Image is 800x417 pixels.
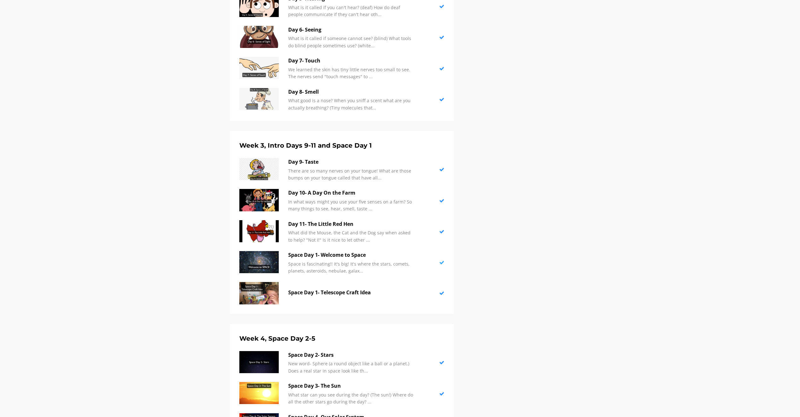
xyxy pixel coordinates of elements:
p: In what ways might you use your five senses on a farm? So many things to see, hear, smell, taste ... [288,198,414,213]
a: Day 9- Taste There are so many nerves on your tongue! What are those bumps on your tongue called ... [239,158,444,181]
a: Day 6- Seeing What is it called if someone cannot see? (blind) What tools do blind people sometim... [239,26,444,49]
img: zY2HIoSQ2KAIB7ojOWe9_4f9395786427db5b7b8967eb61aac3cfdcb53d13.jpg [239,189,279,211]
img: pLFJVG1aSUSIWDBdFOox_260940247203bf2659202069ea1ab8c1139d526e.jpg [239,158,279,180]
p: What did the Mouse, the Cat and the Dog say when asked to help? "Not I!" Is it nice to let other ... [288,229,414,244]
img: OK9pnWYR6WHHVZCdalib_dea1af28cd8ad2683da6e4f7ac77ef872a62821f.jpg [239,26,279,48]
p: Space Day 2- Stars [288,351,414,359]
a: Space Day 3- The Sun What star can you see during the day? (The sun!) Where do all the other star... [239,382,444,405]
a: Day 10- A Day On the Farm In what ways might you use your five senses on a farm? So many things t... [239,189,444,212]
p: Day 7- Touch [288,57,414,65]
img: m8WisU8sRFumGDh4Djfq_6fd0d1b30e8443fa0196a970a21a31f721b65921.jpg [239,251,279,273]
img: 4uXhXVxoQbe35coP7HqU_6220d02ffa532d3b1cfcc5908418a7c8693e47e6.jpg [239,282,279,304]
p: Space is fascinating!! It's big! It's where the stars, comets, planets, asteroids, nebulae, galax... [288,261,414,275]
a: Day 8- Smell What good is a nose? When you sniff a scent what are you actually breathing? (Tiny m... [239,88,444,111]
img: oufrKwJTFqfsPL1Cszgz_6dc21a15151c6bd8f209d585632ce5d7b646cd5b.jpg [239,351,279,373]
p: We learned the skin has tiny little nerves too small to see. The nerves send "touch messages" to ... [288,66,414,80]
p: Day 6- Seeing [288,26,414,34]
p: Space Day 3- The Sun [288,382,414,390]
p: Day 10- A Day On the Farm [288,189,414,197]
img: i7854taoSOybrCBYFoFZ_5ba912658c33491c1c5a474d58dc0f7cb1ea85fb.jpg [239,57,279,79]
img: v8qzqBXOSpupd0loWzg0_30415833e17d6a542325fdbef2dfcba9303c464d.jpg [239,382,279,404]
a: Space Day 2- Stars New word- Sphere (a round object like a ball or a planet.) Does a real star in... [239,351,444,374]
p: Day 8- Smell [288,88,414,96]
p: Space Day 1- Telescope Craft Idea [288,289,414,297]
p: What is it called if someone cannot see? (blind) What tools do blind people sometimes use? (white... [288,35,414,49]
p: What star can you see during the day? (The sun!) Where do all the other stars go during the day? ... [288,391,414,406]
p: What good is a nose? When you sniff a scent what are you actually breathing? (Tiny molecules that... [288,97,414,111]
a: Day 11- The Little Red Hen What did the Mouse, the Cat and the Dog say when asked to help? "Not I... [239,220,444,244]
img: p1fGzHopTGuyfv9vN482_169e1eee4cb441b123ff0107a7541ffe8a62d2c5.jpg [239,220,279,242]
p: There are so many nerves on your tongue! What are those bumps on your tongue called that have all... [288,167,414,182]
p: Space Day 1- Welcome to Space [288,251,414,259]
p: New word- Sphere (a round object like a ball or a planet.) Does a real star in space look like th... [288,360,414,374]
img: HObMpL8ZQeS41YjPkqPX_44248bf4acc0076d8c9cf5cf6af4586b733f00e0.jpg [239,88,279,110]
h5: Week 4, Space Day 2-5 [239,333,444,344]
h5: Week 3, Intro Days 9-11 and Space Day 1 [239,140,444,150]
p: Day 9- Taste [288,158,414,166]
p: What is it called if you can't hear? (deaf) How do deaf people communicate if they can't hear oth... [288,4,414,18]
a: Space Day 1- Welcome to Space Space is fascinating!! It's big! It's where the stars, comets, plan... [239,251,444,274]
a: Space Day 1- Telescope Craft Idea [239,282,444,304]
a: Day 7- Touch We learned the skin has tiny little nerves too small to see. The nerves send "touch ... [239,57,444,80]
p: Day 11- The Little Red Hen [288,220,414,228]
